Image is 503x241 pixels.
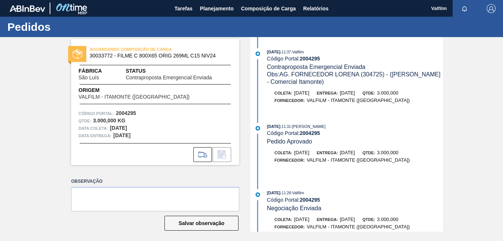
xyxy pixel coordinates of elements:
span: 3.000,000 [377,217,399,222]
strong: 3.000,000 KG [93,118,125,123]
span: : Valfilm [291,50,304,54]
img: Logout [487,4,496,13]
span: [DATE] [340,150,355,155]
span: Coleta: [274,151,292,155]
div: Código Portal: [267,56,443,62]
span: Entrega: [317,217,338,222]
span: Status [126,67,232,75]
span: [DATE] [267,50,280,54]
h1: Pedidos [7,23,139,31]
span: Fornecedor: [274,158,305,162]
span: [DATE] [340,217,355,222]
span: VALFILM - ITAMONTE ([GEOGRAPHIC_DATA]) [307,98,410,103]
span: AGUARDANDO COMPOSIÇÃO DE CARGA [90,46,193,53]
span: Negociação Enviada [267,205,322,211]
span: Fornecedor: [274,98,305,103]
strong: 2004295 [300,56,320,62]
span: VALFILM - ITAMONTE ([GEOGRAPHIC_DATA]) [79,94,190,100]
span: São Luís [79,75,99,80]
span: [DATE] [294,150,309,155]
span: 30033772 - FILME C 800X65 ORIG 269ML C15 NIV24 [90,53,224,59]
span: [DATE] [267,124,280,129]
span: VALFILM - ITAMONTE ([GEOGRAPHIC_DATA]) [307,224,410,230]
button: Salvar observação [164,216,239,231]
span: Data coleta: [79,125,108,132]
strong: 2004295 [300,130,320,136]
span: Fábrica [79,67,122,75]
img: atual [256,192,260,197]
span: Origem [79,86,211,94]
span: Composição de Carga [241,4,296,13]
span: : Valfilm [291,191,304,195]
img: TNhmsLtSVTkK8tSr43FrP2fwEKptu5GPRR3wAAAABJRU5ErkJggg== [10,5,45,12]
span: Coleta: [274,217,292,222]
strong: 2004295 [116,110,136,116]
span: Entrega: [317,151,338,155]
span: Qtde : [79,117,91,125]
span: - 11:37 [280,50,291,54]
span: - 11:31 [280,125,291,129]
div: Código Portal: [267,197,443,203]
span: : [PERSON_NAME] [291,124,326,129]
strong: [DATE] [110,125,127,131]
div: Ir para Composição de Carga [193,147,212,162]
img: atual [256,52,260,56]
span: Obs: AG. FORNECEDOR LORENA (304725) - ([PERSON_NAME] - Comercial Itamonte) [267,71,442,85]
span: [DATE] [294,217,309,222]
span: [DATE] [294,90,309,96]
span: Fornecedor: [274,225,305,229]
span: Pedido Aprovado [267,138,312,145]
span: Qtde: [362,151,375,155]
span: Data entrega: [79,132,111,139]
span: 3.000,000 [377,150,399,155]
div: Informar alteração no pedido [213,147,231,162]
span: VALFILM - ITAMONTE ([GEOGRAPHIC_DATA]) [307,157,410,163]
div: Código Portal: [267,130,443,136]
span: Coleta: [274,91,292,95]
span: Planejamento [200,4,234,13]
span: - 11:28 [280,191,291,195]
strong: [DATE] [113,132,130,138]
img: status [73,49,82,59]
span: [DATE] [267,191,280,195]
span: Contraproposta Emergencial Enviada [267,64,366,70]
span: 3.000,000 [377,90,399,96]
span: Entrega: [317,91,338,95]
strong: 2004295 [300,197,320,203]
label: Observação [71,176,239,187]
img: atual [256,126,260,131]
span: Qtde: [362,217,375,222]
span: Relatórios [303,4,329,13]
span: Qtde: [362,91,375,95]
span: Tarefas [174,4,193,13]
span: Contraproposta Emergencial Enviada [126,75,212,80]
button: Notificações [453,3,476,14]
span: [DATE] [340,90,355,96]
span: Código Portal: [79,110,114,117]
